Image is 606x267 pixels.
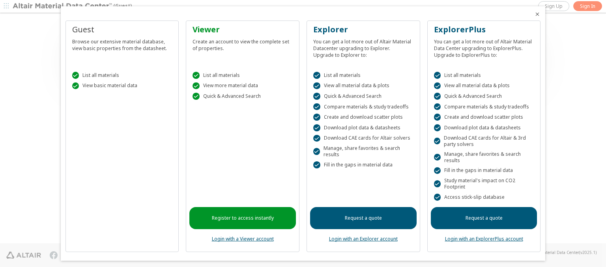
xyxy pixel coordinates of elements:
[434,72,441,79] div: 
[193,82,293,90] div: View more material data
[313,124,320,131] div: 
[313,161,320,168] div: 
[313,35,413,58] div: You can get a lot more out of Altair Material Datacenter upgrading to Explorer. Upgrade to Explor...
[189,207,296,229] a: Register to access instantly
[313,72,413,79] div: List all materials
[434,103,534,110] div: Compare materials & study tradeoffs
[313,103,320,110] div: 
[434,114,441,121] div: 
[434,177,534,190] div: Study material's impact on CO2 Footprint
[434,82,534,90] div: View all material data & plots
[193,72,293,79] div: List all materials
[329,235,398,242] a: Login with an Explorer account
[434,24,534,35] div: ExplorerPlus
[193,35,293,52] div: Create an account to view the complete set of properties.
[534,11,541,17] button: Close
[434,138,440,145] div: 
[434,124,534,131] div: Download plot data & datasheets
[313,114,320,121] div: 
[434,114,534,121] div: Create and download scatter plots
[434,103,441,110] div: 
[313,24,413,35] div: Explorer
[313,72,320,79] div: 
[313,93,320,100] div: 
[434,194,534,201] div: Access stick-slip database
[434,82,441,90] div: 
[434,151,534,164] div: Manage, share favorites & search results
[313,103,413,110] div: Compare materials & study tradeoffs
[313,93,413,100] div: Quick & Advanced Search
[193,93,293,100] div: Quick & Advanced Search
[445,235,523,242] a: Login with an ExplorerPlus account
[434,135,534,148] div: Download CAE cards for Altair & 3rd party solvers
[193,82,200,90] div: 
[72,24,172,35] div: Guest
[434,154,441,161] div: 
[434,35,534,58] div: You can get a lot more out of Altair Material Data Center upgrading to ExplorerPlus. Upgrade to E...
[310,207,417,229] a: Request a quote
[193,72,200,79] div: 
[72,35,172,52] div: Browse our extensive material database, view basic properties from the datasheet.
[313,148,320,155] div: 
[434,180,441,187] div: 
[313,82,320,90] div: 
[313,124,413,131] div: Download plot data & datasheets
[434,93,441,100] div: 
[434,167,441,174] div: 
[313,161,413,168] div: Fill in the gaps in material data
[434,72,534,79] div: List all materials
[313,135,413,142] div: Download CAE cards for Altair solvers
[434,194,441,201] div: 
[431,207,537,229] a: Request a quote
[72,82,79,90] div: 
[72,72,79,79] div: 
[313,135,320,142] div: 
[313,114,413,121] div: Create and download scatter plots
[72,72,172,79] div: List all materials
[434,93,534,100] div: Quick & Advanced Search
[313,145,413,158] div: Manage, share favorites & search results
[313,82,413,90] div: View all material data & plots
[434,167,534,174] div: Fill in the gaps in material data
[212,235,274,242] a: Login with a Viewer account
[193,24,293,35] div: Viewer
[193,93,200,100] div: 
[434,124,441,131] div: 
[72,82,172,90] div: View basic material data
